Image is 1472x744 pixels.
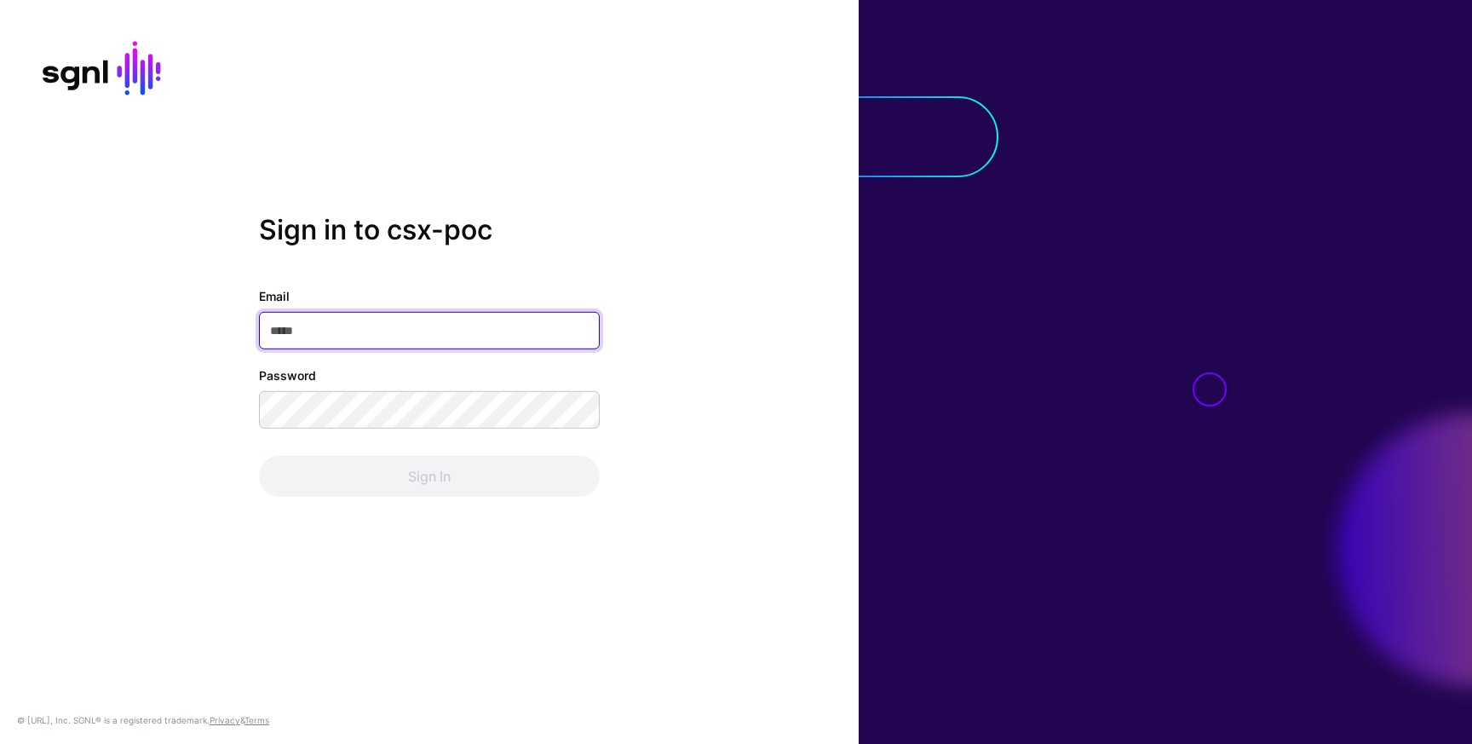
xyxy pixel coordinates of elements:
[259,287,290,305] label: Email
[259,213,600,245] h2: Sign in to csx-poc
[244,715,269,725] a: Terms
[259,366,316,384] label: Password
[17,713,269,727] div: © [URL], Inc. SGNL® is a registered trademark. &
[210,715,240,725] a: Privacy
